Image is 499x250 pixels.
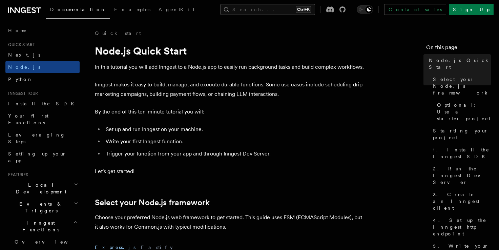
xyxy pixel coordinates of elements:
a: Documentation [46,2,110,19]
a: 4. Set up the Inngest http endpoint [430,214,491,240]
a: Contact sales [384,4,446,15]
a: Install the SDK [5,98,80,110]
span: Install the SDK [8,101,78,106]
span: 2. Run the Inngest Dev Server [433,165,491,186]
a: Home [5,24,80,37]
span: Inngest Functions [5,220,73,233]
a: Leveraging Steps [5,129,80,148]
button: Search...Ctrl+K [220,4,315,15]
span: Quick start [5,42,35,47]
a: 1. Install the Inngest SDK [430,144,491,163]
span: Inngest tour [5,91,38,96]
kbd: Ctrl+K [296,6,311,13]
a: Select your Node.js framework [430,73,491,99]
a: Node.js Quick Start [426,54,491,73]
p: Choose your preferred Node.js web framework to get started. This guide uses ESM (ECMAScript Modul... [95,213,366,232]
a: Quick start [95,30,141,37]
span: Your first Functions [8,113,48,125]
a: Starting your project [430,125,491,144]
span: Node.js [8,64,40,70]
a: 2. Run the Inngest Dev Server [430,163,491,188]
li: Trigger your function from your app and through Inngest Dev Server. [104,149,366,159]
span: Select your Node.js framework [433,76,491,96]
a: Your first Functions [5,110,80,129]
span: Documentation [50,7,106,12]
span: 1. Install the Inngest SDK [433,146,491,160]
a: Optional: Use a starter project [434,99,491,125]
span: Events & Triggers [5,201,74,214]
p: In this tutorial you will add Inngest to a Node.js app to easily run background tasks and build c... [95,62,366,72]
a: AgentKit [154,2,199,18]
a: Examples [110,2,154,18]
h1: Node.js Quick Start [95,45,366,57]
a: Overview [12,236,80,248]
button: Local Development [5,179,80,198]
span: Overview [15,239,84,245]
span: Next.js [8,52,40,58]
span: Examples [114,7,150,12]
a: Setting up your app [5,148,80,167]
span: 4. Set up the Inngest http endpoint [433,217,491,237]
a: Python [5,73,80,85]
p: By the end of this ten-minute tutorial you will: [95,107,366,117]
span: Setting up your app [8,151,66,163]
span: Starting your project [433,127,491,141]
span: AgentKit [159,7,194,12]
a: Node.js [5,61,80,73]
a: Next.js [5,49,80,61]
li: Set up and run Inngest on your machine. [104,125,366,134]
button: Inngest Functions [5,217,80,236]
span: Python [8,77,33,82]
h4: On this page [426,43,491,54]
a: Sign Up [449,4,494,15]
span: Node.js Quick Start [429,57,491,70]
p: Let's get started! [95,167,366,176]
button: Toggle dark mode [357,5,373,14]
span: Local Development [5,182,74,195]
a: 3. Create an Inngest client [430,188,491,214]
span: Leveraging Steps [8,132,65,144]
li: Write your first Inngest function. [104,137,366,146]
span: Features [5,172,28,178]
span: Optional: Use a starter project [437,102,491,122]
a: Select your Node.js framework [95,198,210,207]
button: Events & Triggers [5,198,80,217]
p: Inngest makes it easy to build, manage, and execute durable functions. Some use cases include sch... [95,80,366,99]
span: Home [8,27,27,34]
span: 3. Create an Inngest client [433,191,491,211]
